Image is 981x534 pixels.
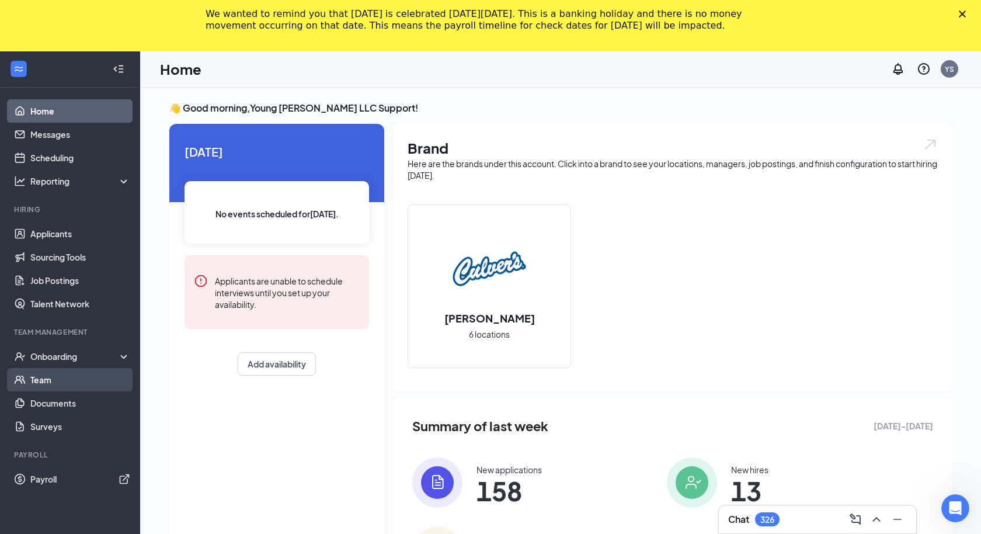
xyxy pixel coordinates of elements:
a: Messages [30,123,130,146]
a: Scheduling [30,146,130,169]
div: 326 [760,515,774,525]
div: We wanted to remind you that [DATE] is celebrated [DATE][DATE]. This is a banking holiday and the... [206,8,757,32]
a: Home [30,99,130,123]
svg: ChevronUp [869,512,883,526]
svg: ComposeMessage [848,512,862,526]
img: Culver's [452,231,527,306]
svg: Minimize [890,512,905,526]
h1: Brand [408,138,938,158]
span: 158 [476,480,542,501]
div: Here are the brands under this account. Click into a brand to see your locations, managers, job p... [408,158,938,181]
a: Talent Network [30,292,130,315]
a: Surveys [30,415,130,438]
span: 13 [731,480,768,501]
a: Sourcing Tools [30,245,130,269]
svg: UserCheck [14,351,26,362]
h1: Home [160,59,201,79]
div: Reporting [30,175,131,187]
svg: Notifications [891,62,905,76]
span: [DATE] - [DATE] [874,419,933,432]
span: Summary of last week [412,416,548,436]
h3: Chat [728,513,749,526]
a: PayrollExternalLink [30,467,130,491]
div: YS [945,64,954,74]
img: icon [667,457,717,508]
div: Team Management [14,327,128,337]
span: 6 locations [469,328,510,341]
iframe: Intercom live chat [941,494,969,522]
div: New applications [476,464,542,476]
svg: WorkstreamLogo [13,63,25,75]
div: Close [959,11,970,18]
div: New hires [731,464,768,476]
span: [DATE] [185,143,369,161]
div: Applicants are unable to schedule interviews until you set up your availability. [215,274,360,310]
div: Onboarding [30,351,120,362]
span: No events scheduled for [DATE] . [215,207,339,220]
svg: Error [194,274,208,288]
a: Applicants [30,222,130,245]
a: Team [30,368,130,391]
button: ComposeMessage [846,510,865,529]
svg: Collapse [113,63,124,75]
svg: Analysis [14,175,26,187]
img: open.6027fd2a22e1237b5b06.svg [923,138,938,151]
a: Documents [30,391,130,415]
button: Add availability [238,352,316,376]
img: icon [412,457,462,508]
div: Hiring [14,204,128,214]
div: Payroll [14,450,128,460]
button: Minimize [888,510,907,529]
svg: QuestionInfo [917,62,931,76]
a: Job Postings [30,269,130,292]
h2: [PERSON_NAME] [433,311,547,325]
button: ChevronUp [867,510,886,529]
h3: 👋 Good morning, Young [PERSON_NAME] LLC Support ! [169,102,952,115]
